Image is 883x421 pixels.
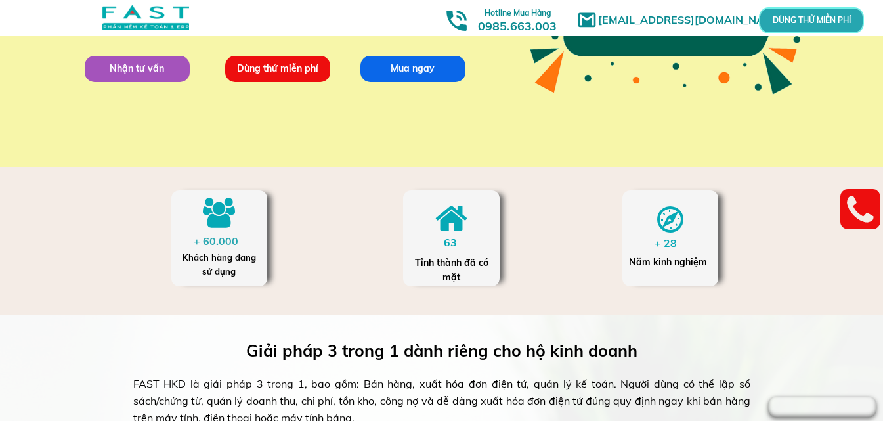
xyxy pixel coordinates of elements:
[463,5,571,33] h3: 0985.663.003
[629,255,711,269] div: Năm kinh nghiệm
[194,233,245,250] div: + 60.000
[246,338,657,364] h3: Giải pháp 3 trong 1 dành riêng cho hộ kinh doanh
[414,255,490,285] div: Tỉnh thành đã có mặt
[225,56,330,82] p: Dùng thử miễn phí
[178,251,260,278] div: Khách hàng đang sử dụng
[360,56,465,82] p: Mua ngay
[655,235,689,252] div: + 28
[444,234,469,252] div: 63
[85,56,190,82] p: Nhận tư vấn
[485,8,551,18] span: Hotline Mua Hàng
[598,12,792,29] h1: [EMAIL_ADDRESS][DOMAIN_NAME]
